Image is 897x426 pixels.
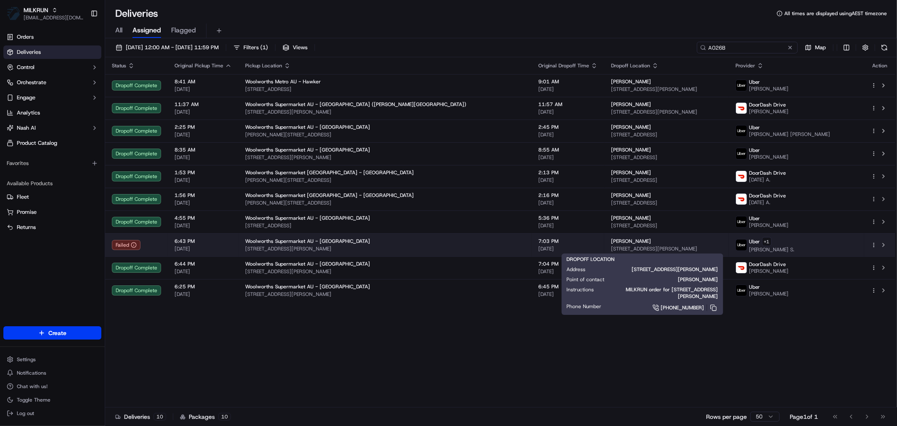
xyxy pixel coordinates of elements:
a: Deliveries [3,45,101,59]
span: Notifications [17,370,46,376]
button: MILKRUNMILKRUN[EMAIL_ADDRESS][DOMAIN_NAME] [3,3,87,24]
span: 2:13 PM [538,169,598,176]
span: [STREET_ADDRESS][PERSON_NAME] [245,109,525,115]
span: Uber [749,124,760,131]
span: Product Catalog [17,139,57,147]
button: Create [3,326,101,340]
button: +1 [762,237,772,246]
img: uber-new-logo.jpeg [736,80,747,91]
button: [EMAIL_ADDRESS][DOMAIN_NAME] [24,14,84,21]
span: Orchestrate [17,79,46,86]
span: DoorDash Drive [749,101,786,108]
span: [DATE] [175,177,232,184]
span: 8:41 AM [175,78,232,85]
a: Product Catalog [3,136,101,150]
span: [DATE] [175,154,232,161]
span: [PERSON_NAME] [611,192,651,199]
div: Page 1 of 1 [790,413,818,421]
span: MILKRUN order for [STREET_ADDRESS][PERSON_NAME] [608,286,718,300]
button: Notifications [3,367,101,379]
span: Engage [17,94,35,101]
span: [STREET_ADDRESS][PERSON_NAME] [245,245,525,252]
span: Control [17,64,34,71]
span: [STREET_ADDRESS][PERSON_NAME] [599,266,718,273]
a: Fleet [7,193,98,201]
button: Log out [3,407,101,419]
span: [STREET_ADDRESS][PERSON_NAME] [245,268,525,275]
span: Uber [749,238,760,245]
button: Filters(1) [230,42,272,53]
span: Point of contact [567,276,605,283]
div: Packages [180,413,231,421]
span: [PERSON_NAME] [749,290,789,297]
span: [DATE] [175,200,232,206]
span: [PERSON_NAME] [618,276,718,283]
span: 11:37 AM [175,101,232,108]
span: [STREET_ADDRESS] [611,222,722,229]
span: Woolworths Supermarket AU - [GEOGRAPHIC_DATA] [245,261,370,267]
span: 6:45 PM [538,283,598,290]
span: 11:57 AM [538,101,598,108]
span: [DATE] [538,109,598,115]
span: Woolworths Metro AU - Hawker [245,78,321,85]
span: 6:25 PM [175,283,232,290]
span: [DATE] [538,86,598,93]
h1: Deliveries [115,7,158,20]
span: Toggle Theme [17,397,50,403]
span: [STREET_ADDRESS][PERSON_NAME] [611,245,722,252]
span: Fleet [17,193,29,201]
span: [DATE] [538,177,598,184]
span: [STREET_ADDRESS] [611,154,722,161]
span: [DATE] [538,154,598,161]
span: [STREET_ADDRESS] [245,86,525,93]
span: 5:36 PM [538,215,598,221]
span: [STREET_ADDRESS] [245,222,525,229]
button: MILKRUN [24,6,48,14]
span: [DATE] [175,86,232,93]
div: Deliveries [115,413,166,421]
span: Woolworths Supermarket [GEOGRAPHIC_DATA] - [GEOGRAPHIC_DATA] [245,169,414,176]
span: 2:16 PM [538,192,598,199]
span: [PERSON_NAME] [611,146,651,153]
span: [DATE] [175,245,232,252]
span: Original Dropoff Time [538,62,589,69]
span: [STREET_ADDRESS][PERSON_NAME] [245,291,525,298]
span: 6:43 PM [175,238,232,245]
span: Woolworths Supermarket AU - [GEOGRAPHIC_DATA] [245,124,370,130]
input: Type to search [697,42,798,53]
span: [PERSON_NAME] [611,101,651,108]
img: doordash_logo_v2.png [736,103,747,114]
button: Returns [3,221,101,234]
div: 10 [218,413,231,421]
span: [STREET_ADDRESS][PERSON_NAME] [611,109,722,115]
button: Control [3,61,101,74]
span: 4:55 PM [175,215,232,221]
span: Woolworths Supermarket AU - [GEOGRAPHIC_DATA] [245,215,370,221]
span: Dropoff Location [611,62,650,69]
span: Map [815,44,826,51]
span: Woolworths Supermarket AU - [GEOGRAPHIC_DATA] [245,238,370,245]
span: [DATE] [538,268,598,275]
span: [PERSON_NAME][STREET_ADDRESS] [245,200,525,206]
span: [STREET_ADDRESS][PERSON_NAME] [245,154,525,161]
span: [STREET_ADDRESS] [611,200,722,206]
span: Instructions [567,286,594,293]
span: [DATE] [538,222,598,229]
span: Uber [749,79,760,85]
span: [PERSON_NAME] S. [749,246,795,253]
button: [DATE] 12:00 AM - [DATE] 11:59 PM [112,42,222,53]
span: Pickup Location [245,62,282,69]
img: uber-new-logo.jpeg [736,285,747,296]
span: Deliveries [17,48,41,56]
span: Address [567,266,586,273]
span: [PERSON_NAME] [611,215,651,221]
div: Favorites [3,157,101,170]
span: DoorDash Drive [749,170,786,176]
span: 9:01 AM [538,78,598,85]
button: Failed [112,240,140,250]
span: Woolworths Supermarket AU - [GEOGRAPHIC_DATA] [245,146,370,153]
span: Woolworths Supermarket AU - [GEOGRAPHIC_DATA] [245,283,370,290]
span: Create [48,329,66,337]
a: Orders [3,30,101,44]
span: [PERSON_NAME] [PERSON_NAME] [749,131,831,138]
